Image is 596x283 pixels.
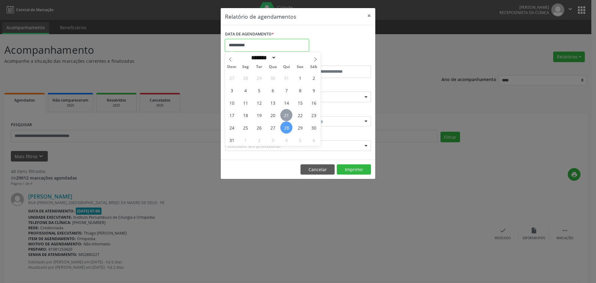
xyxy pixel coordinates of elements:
span: Sex [293,65,307,69]
span: Julho 27, 2025 [226,72,238,84]
button: Close [363,8,375,23]
span: Agosto 8, 2025 [294,84,306,96]
span: Setembro 6, 2025 [308,134,320,146]
span: Agosto 21, 2025 [280,109,292,121]
span: Setembro 4, 2025 [280,134,292,146]
span: Agosto 9, 2025 [308,84,320,96]
span: Agosto 15, 2025 [294,97,306,109]
span: Agosto 25, 2025 [239,121,251,134]
span: Agosto 5, 2025 [253,84,265,96]
span: Agosto 23, 2025 [308,109,320,121]
span: Qua [266,65,280,69]
span: Ter [252,65,266,69]
span: Julho 30, 2025 [267,72,279,84]
span: Agosto 13, 2025 [267,97,279,109]
span: Setembro 1, 2025 [239,134,251,146]
span: Agosto 27, 2025 [267,121,279,134]
span: Setembro 3, 2025 [267,134,279,146]
span: Agosto 10, 2025 [226,97,238,109]
label: ATÉ [300,56,371,66]
span: Seg [239,65,252,69]
span: Agosto 22, 2025 [294,109,306,121]
span: Agosto 16, 2025 [308,97,320,109]
span: Agosto 1, 2025 [294,72,306,84]
span: Agosto 6, 2025 [267,84,279,96]
span: Agosto 19, 2025 [253,109,265,121]
span: Agosto 31, 2025 [226,134,238,146]
h5: Relatório de agendamentos [225,12,296,21]
span: Agosto 20, 2025 [267,109,279,121]
span: Agosto 18, 2025 [239,109,251,121]
span: Julho 29, 2025 [253,72,265,84]
span: Agosto 2, 2025 [308,72,320,84]
input: Year [276,54,297,61]
span: Agosto 17, 2025 [226,109,238,121]
span: Agosto 24, 2025 [226,121,238,134]
label: DATA DE AGENDAMENTO [225,30,274,39]
span: Agosto 28, 2025 [280,121,292,134]
span: Selecione um profissional [227,143,281,149]
span: Agosto 11, 2025 [239,97,251,109]
span: Agosto 12, 2025 [253,97,265,109]
span: Agosto 14, 2025 [280,97,292,109]
button: Imprimir [337,164,371,175]
span: Setembro 2, 2025 [253,134,265,146]
span: Agosto 3, 2025 [226,84,238,96]
span: Sáb [307,65,321,69]
span: Agosto 29, 2025 [294,121,306,134]
span: Setembro 5, 2025 [294,134,306,146]
span: Agosto 4, 2025 [239,84,251,96]
span: Agosto 7, 2025 [280,84,292,96]
span: Julho 28, 2025 [239,72,251,84]
span: Agosto 26, 2025 [253,121,265,134]
span: Qui [280,65,293,69]
span: Dom [225,65,239,69]
select: Month [249,54,276,61]
button: Cancelar [300,164,335,175]
span: Agosto 30, 2025 [308,121,320,134]
span: Julho 31, 2025 [280,72,292,84]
